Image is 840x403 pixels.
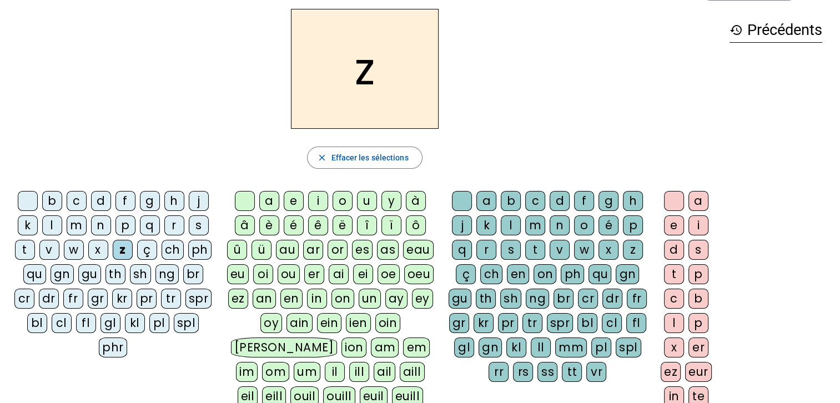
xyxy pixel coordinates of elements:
div: spl [174,313,199,333]
div: ei [353,264,373,284]
div: or [328,240,348,260]
div: i [688,215,708,235]
div: ü [252,240,271,260]
div: ez [661,362,681,382]
div: p [115,215,135,235]
div: w [574,240,594,260]
div: ô [406,215,426,235]
div: v [550,240,570,260]
div: spr [547,313,574,333]
div: ë [333,215,353,235]
div: ein [317,313,342,333]
div: e [284,191,304,211]
div: dr [39,289,59,309]
div: tr [161,289,181,309]
div: om [262,362,289,382]
div: ng [526,289,549,309]
div: ail [374,362,395,382]
div: sh [130,264,151,284]
div: spr [185,289,212,309]
div: h [623,191,643,211]
div: [PERSON_NAME] [231,337,337,357]
div: rr [489,362,509,382]
div: g [140,191,160,211]
div: fr [627,289,647,309]
div: h [164,191,184,211]
mat-icon: history [730,23,743,37]
div: c [664,289,684,309]
div: as [377,240,399,260]
h3: Précédents [730,18,822,43]
div: ll [531,337,551,357]
div: gn [479,337,502,357]
div: ai [329,264,349,284]
div: d [664,240,684,260]
button: Effacer les sélections [307,147,422,169]
div: a [688,191,708,211]
div: en [280,289,303,309]
div: sh [500,289,521,309]
div: ien [346,313,371,333]
div: cr [14,289,34,309]
div: gr [449,313,469,333]
div: in [307,289,327,309]
div: ay [385,289,408,309]
div: q [452,240,472,260]
div: ï [381,215,401,235]
div: gl [100,313,120,333]
div: th [105,264,125,284]
div: pl [149,313,169,333]
div: o [574,215,594,235]
div: d [550,191,570,211]
div: cl [602,313,622,333]
div: ç [456,264,476,284]
div: gn [51,264,74,284]
div: qu [588,264,611,284]
div: um [294,362,320,382]
div: f [574,191,594,211]
div: oy [260,313,282,333]
div: p [688,264,708,284]
div: k [476,215,496,235]
div: é [284,215,304,235]
div: t [15,240,35,260]
div: mm [555,337,587,357]
div: ss [537,362,557,382]
div: z [113,240,133,260]
div: th [476,289,496,309]
div: au [276,240,299,260]
span: Effacer les sélections [331,151,408,164]
div: fl [626,313,646,333]
div: spl [616,337,641,357]
div: g [598,191,618,211]
div: im [236,362,258,382]
div: w [64,240,84,260]
div: gu [78,264,101,284]
div: ng [155,264,179,284]
div: i [308,191,328,211]
div: cl [52,313,72,333]
div: n [91,215,111,235]
div: ain [286,313,313,333]
div: u [357,191,377,211]
div: s [688,240,708,260]
div: l [501,215,521,235]
div: oeu [404,264,434,284]
div: d [91,191,111,211]
div: gn [616,264,639,284]
div: t [525,240,545,260]
div: vr [586,362,606,382]
div: eu [227,264,249,284]
div: cr [578,289,598,309]
div: j [189,191,209,211]
div: pl [591,337,611,357]
div: kl [506,337,526,357]
div: br [554,289,574,309]
div: x [88,240,108,260]
div: oe [378,264,400,284]
div: on [534,264,556,284]
div: gr [88,289,108,309]
div: l [42,215,62,235]
div: oi [253,264,273,284]
div: v [39,240,59,260]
